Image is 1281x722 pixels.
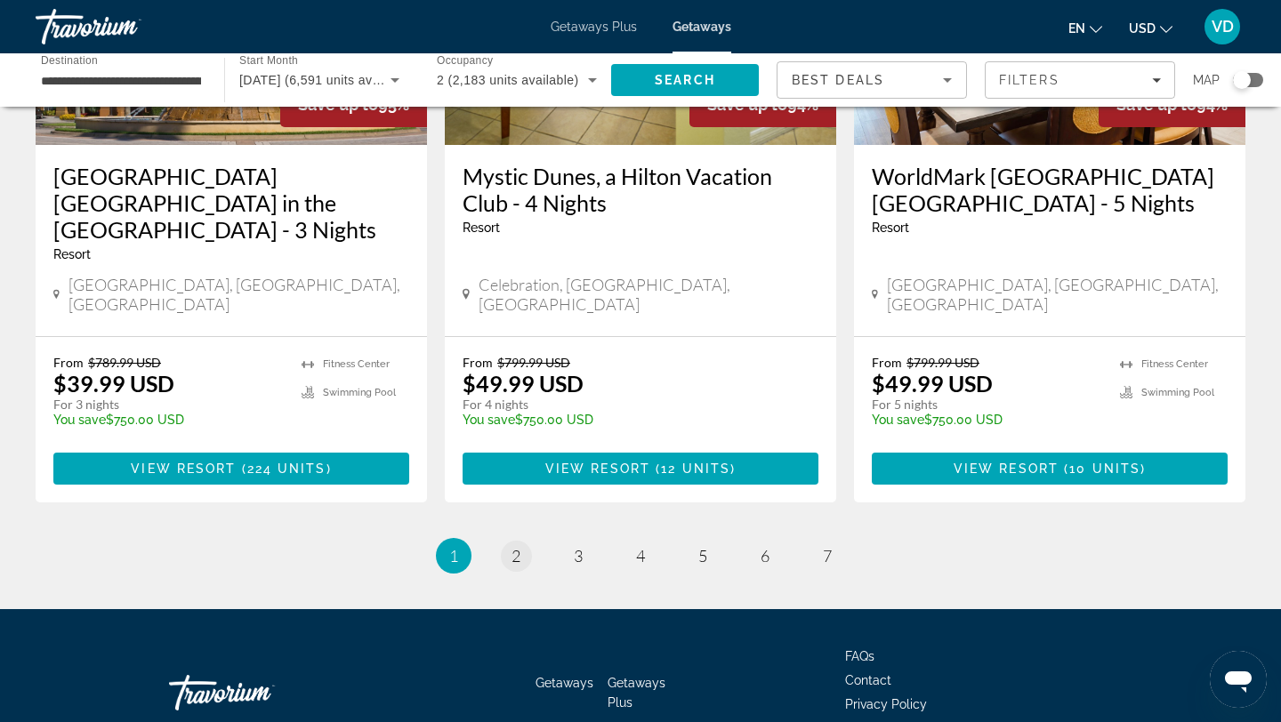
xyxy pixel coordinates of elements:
button: Filters [985,61,1175,99]
span: 1 [449,546,458,566]
span: 10 units [1069,461,1140,476]
p: $49.99 USD [872,370,993,397]
button: View Resort(224 units) [53,453,409,485]
a: Contact [845,673,891,687]
p: $750.00 USD [872,413,1102,427]
a: Go Home [169,666,347,719]
a: Getaways [536,676,593,690]
span: Best Deals [792,73,884,87]
a: FAQs [845,649,874,663]
button: Change language [1068,15,1102,41]
span: View Resort [131,461,236,476]
span: $789.99 USD [88,355,161,370]
span: From [463,355,493,370]
span: $799.99 USD [497,355,570,370]
span: 2 [512,546,520,566]
span: View Resort [954,461,1059,476]
span: [GEOGRAPHIC_DATA], [GEOGRAPHIC_DATA], [GEOGRAPHIC_DATA] [68,275,409,314]
span: 5 [698,546,707,566]
a: Privacy Policy [845,697,927,711]
span: ( ) [650,461,736,476]
span: en [1068,21,1085,36]
span: Swimming Pool [1141,387,1214,398]
p: For 3 nights [53,397,284,413]
span: From [53,355,84,370]
a: Getaways [673,20,731,34]
span: Filters [999,73,1059,87]
span: You save [872,413,924,427]
p: $49.99 USD [463,370,584,397]
span: 7 [823,546,832,566]
span: [GEOGRAPHIC_DATA], [GEOGRAPHIC_DATA], [GEOGRAPHIC_DATA] [887,275,1228,314]
a: WorldMark [GEOGRAPHIC_DATA] [GEOGRAPHIC_DATA] - 5 Nights [872,163,1228,216]
button: Search [611,64,759,96]
span: 4 [636,546,645,566]
span: [DATE] (6,591 units available) [239,73,415,87]
input: Select destination [41,70,201,92]
a: Mystic Dunes, a Hilton Vacation Club - 4 Nights [463,163,818,216]
button: View Resort(12 units) [463,453,818,485]
a: [GEOGRAPHIC_DATA] [GEOGRAPHIC_DATA] in the [GEOGRAPHIC_DATA] - 3 Nights [53,163,409,243]
span: 12 units [661,461,730,476]
span: $799.99 USD [906,355,979,370]
span: Resort [872,221,909,235]
a: Travorium [36,4,213,50]
span: You save [53,413,106,427]
a: Getaways Plus [551,20,637,34]
span: 6 [761,546,769,566]
span: 224 units [247,461,326,476]
span: Destination [41,54,98,66]
span: ( ) [236,461,331,476]
span: Map [1193,68,1220,92]
span: Resort [53,247,91,261]
span: Occupancy [437,55,493,67]
p: $750.00 USD [463,413,801,427]
p: For 5 nights [872,397,1102,413]
span: 2 (2,183 units available) [437,73,579,87]
button: User Menu [1199,8,1245,45]
span: USD [1129,21,1156,36]
span: 3 [574,546,583,566]
span: Swimming Pool [323,387,396,398]
span: From [872,355,902,370]
span: ( ) [1059,461,1146,476]
a: Getaways Plus [608,676,665,710]
span: VD [1212,18,1234,36]
iframe: Button to launch messaging window [1210,651,1267,708]
span: You save [463,413,515,427]
span: Search [655,73,715,87]
span: Celebration, [GEOGRAPHIC_DATA], [GEOGRAPHIC_DATA] [479,275,818,314]
span: Start Month [239,55,298,67]
mat-select: Sort by [792,69,952,91]
p: For 4 nights [463,397,801,413]
span: Fitness Center [1141,358,1208,370]
p: $750.00 USD [53,413,284,427]
span: Fitness Center [323,358,390,370]
span: Resort [463,221,500,235]
button: Change currency [1129,15,1172,41]
span: View Resort [545,461,650,476]
button: View Resort(10 units) [872,453,1228,485]
nav: Pagination [36,538,1245,574]
p: $39.99 USD [53,370,174,397]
